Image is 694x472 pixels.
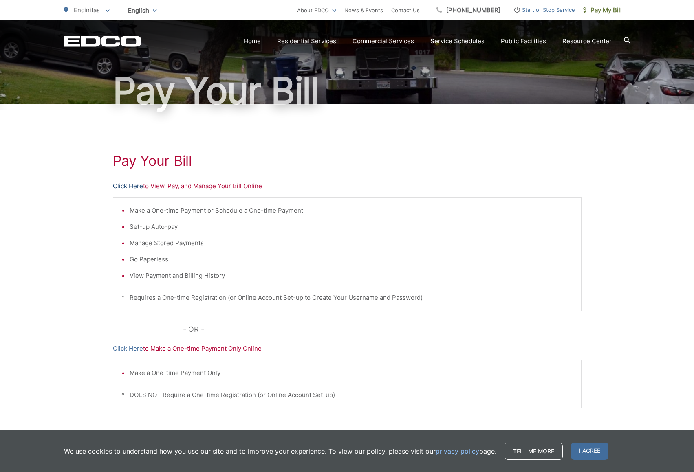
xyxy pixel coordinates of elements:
a: Service Schedules [430,36,485,46]
a: Public Facilities [501,36,546,46]
li: Make a One-time Payment or Schedule a One-time Payment [130,206,573,215]
a: Commercial Services [353,36,414,46]
li: Set-up Auto-pay [130,222,573,232]
li: Manage Stored Payments [130,238,573,248]
a: About EDCO [297,5,336,15]
a: Contact Us [391,5,420,15]
h1: Pay Your Bill [64,70,630,111]
p: * Requires a One-time Registration (or Online Account Set-up to Create Your Username and Password) [121,293,573,303]
li: Make a One-time Payment Only [130,368,573,378]
p: * DOES NOT Require a One-time Registration (or Online Account Set-up) [121,390,573,400]
a: News & Events [344,5,383,15]
a: Click Here [113,344,143,353]
p: We use cookies to understand how you use our site and to improve your experience. To view our pol... [64,446,496,456]
li: Go Paperless [130,255,573,264]
p: to View, Pay, and Manage Your Bill Online [113,181,582,191]
p: - OR - [183,323,582,336]
span: I agree [571,443,608,460]
a: privacy policy [436,446,479,456]
a: Residential Services [277,36,336,46]
li: View Payment and Billing History [130,271,573,281]
h1: Pay Your Bill [113,153,582,169]
p: to Make a One-time Payment Only Online [113,344,582,353]
a: Home [244,36,261,46]
span: English [122,3,163,18]
span: Encinitas [74,6,100,14]
span: Pay My Bill [583,5,622,15]
a: Resource Center [562,36,612,46]
a: Click Here [113,181,143,191]
a: Tell me more [505,443,563,460]
a: EDCD logo. Return to the homepage. [64,35,141,47]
